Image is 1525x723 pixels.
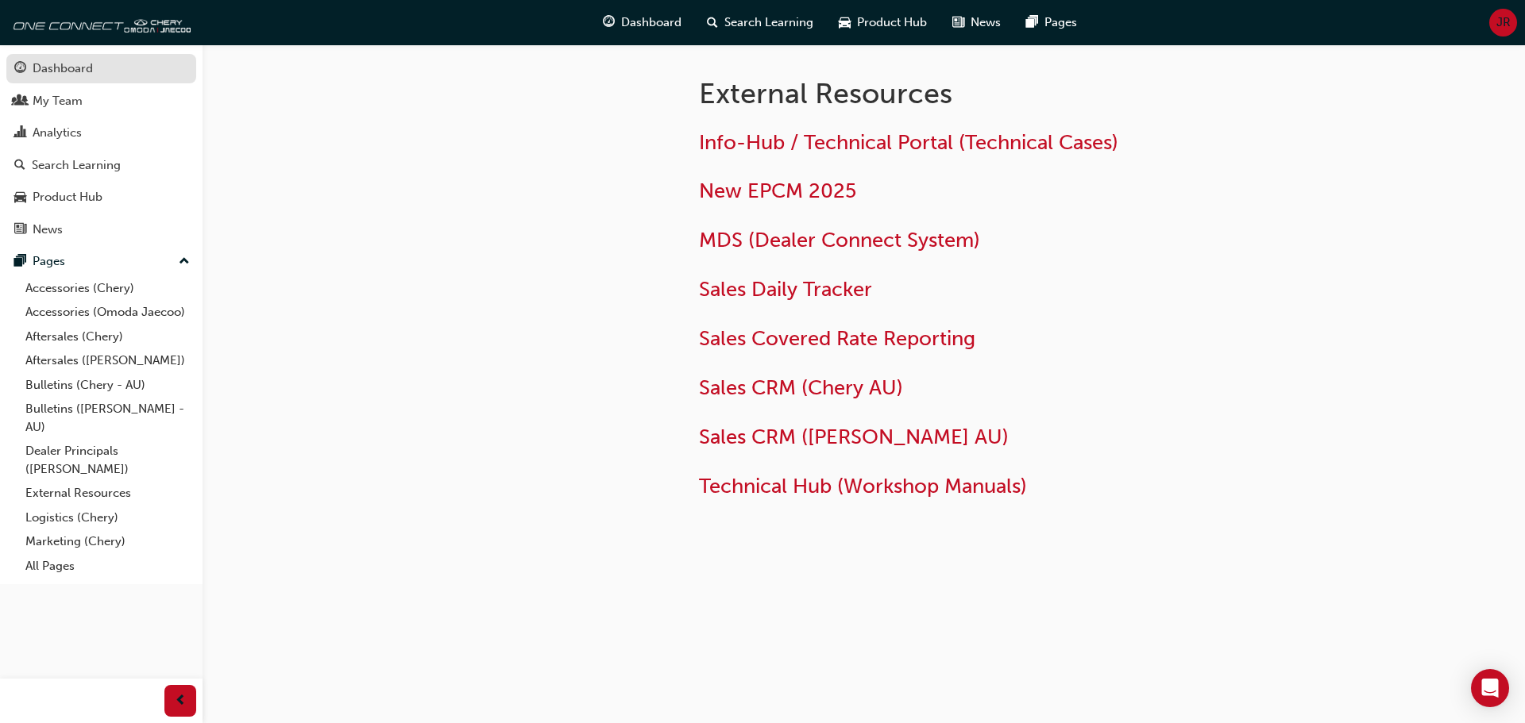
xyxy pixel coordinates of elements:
a: guage-iconDashboard [590,6,694,39]
span: guage-icon [14,62,26,76]
div: Pages [33,252,65,271]
h1: External Resources [699,76,1220,111]
a: search-iconSearch Learning [694,6,826,39]
span: search-icon [14,159,25,173]
a: Sales Covered Rate Reporting [699,326,975,351]
span: car-icon [14,190,26,205]
span: car-icon [839,13,851,33]
span: Dashboard [621,13,681,32]
a: Info-Hub / Technical Portal (Technical Cases) [699,130,1118,155]
button: DashboardMy TeamAnalyticsSearch LearningProduct HubNews [6,51,196,247]
a: pages-iconPages [1013,6,1090,39]
a: Aftersales ([PERSON_NAME]) [19,348,196,373]
span: Search Learning [724,13,813,32]
a: Aftersales (Chery) [19,325,196,349]
a: news-iconNews [940,6,1013,39]
a: Bulletins ([PERSON_NAME] - AU) [19,397,196,439]
span: guage-icon [603,13,615,33]
a: Analytics [6,118,196,148]
a: All Pages [19,554,196,579]
div: My Team [33,92,83,110]
button: JR [1489,9,1517,37]
button: Pages [6,247,196,276]
div: News [33,221,63,239]
a: News [6,215,196,244]
a: Logistics (Chery) [19,506,196,530]
a: MDS (Dealer Connect System) [699,228,980,252]
div: Product Hub [33,188,102,206]
a: Sales Daily Tracker [699,277,872,302]
div: Search Learning [32,156,121,175]
a: car-iconProduct Hub [826,6,940,39]
div: Open Intercom Messenger [1471,669,1509,707]
a: Search Learning [6,151,196,180]
a: Bulletins (Chery - AU) [19,373,196,398]
a: Dashboard [6,54,196,83]
span: Product Hub [857,13,927,32]
a: Dealer Principals ([PERSON_NAME]) [19,439,196,481]
a: Sales CRM ([PERSON_NAME] AU) [699,425,1009,449]
a: Accessories (Omoda Jaecoo) [19,300,196,325]
span: prev-icon [175,691,187,711]
a: New EPCM 2025 [699,179,856,203]
span: JR [1496,13,1511,32]
span: people-icon [14,94,26,109]
span: News [971,13,1001,32]
a: External Resources [19,481,196,506]
span: news-icon [952,13,964,33]
a: Product Hub [6,183,196,212]
div: Dashboard [33,60,93,78]
div: Analytics [33,124,82,142]
a: Accessories (Chery) [19,276,196,301]
a: Marketing (Chery) [19,529,196,554]
span: Pages [1044,13,1077,32]
a: Technical Hub (Workshop Manuals) [699,474,1027,498]
img: oneconnect [8,6,191,38]
a: Sales CRM (Chery AU) [699,375,903,400]
span: pages-icon [1026,13,1038,33]
a: My Team [6,87,196,116]
span: up-icon [179,252,190,272]
span: news-icon [14,223,26,237]
span: search-icon [707,13,718,33]
span: chart-icon [14,126,26,140]
span: pages-icon [14,255,26,269]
